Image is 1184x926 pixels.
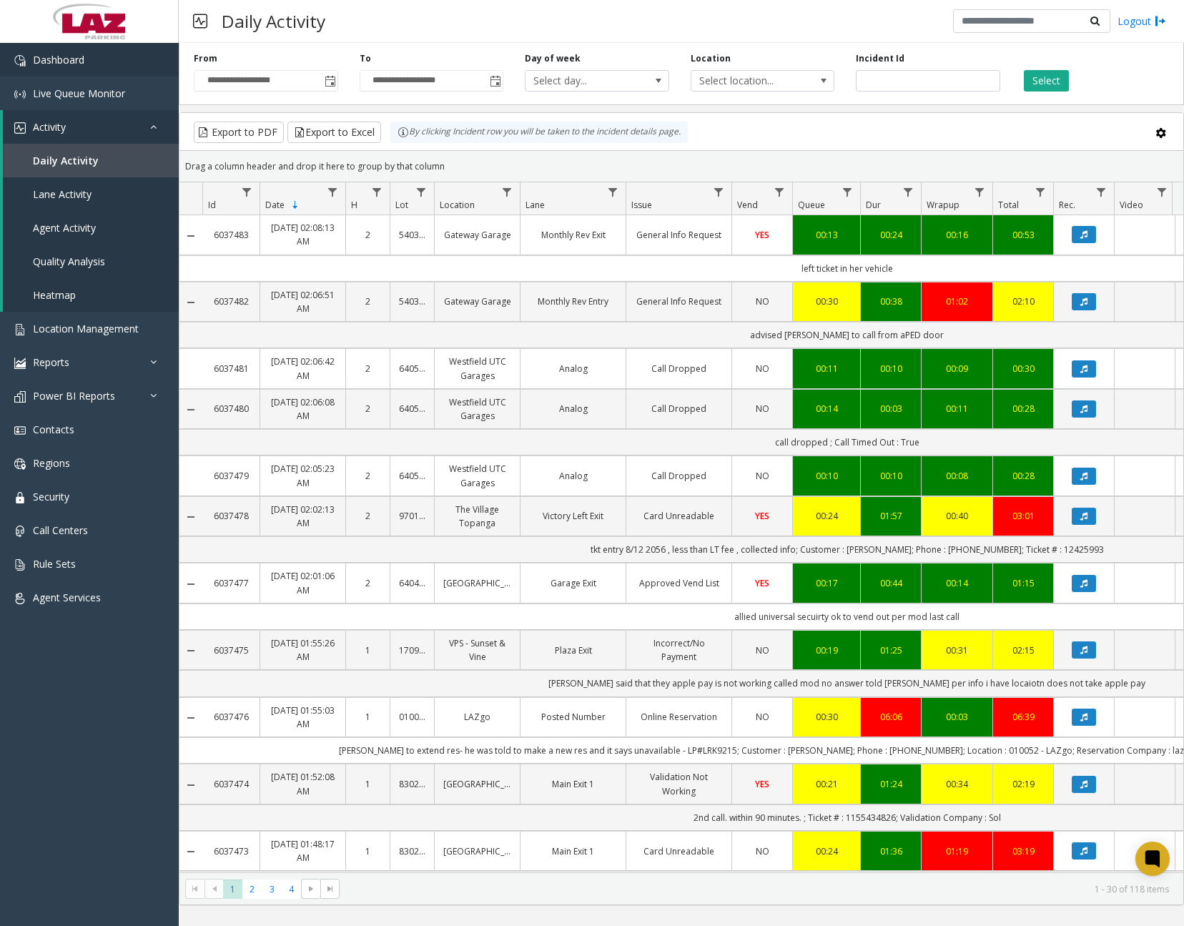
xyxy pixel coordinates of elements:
span: Power BI Reports [33,389,115,403]
span: Select location... [691,71,806,91]
a: Westfield UTC Garages [443,462,511,489]
a: 01:02 [930,295,984,308]
a: 00:11 [930,402,984,415]
div: 00:03 [930,710,984,724]
a: Collapse Details [179,297,202,308]
span: Quality Analysis [33,255,105,268]
a: [GEOGRAPHIC_DATA] [443,844,511,858]
a: 00:10 [869,469,912,483]
a: 00:03 [869,402,912,415]
a: 00:24 [801,844,852,858]
a: General Info Request [635,295,723,308]
span: YES [755,510,769,522]
a: 03:01 [1002,509,1045,523]
a: 970166 [399,509,425,523]
div: 00:21 [801,777,852,791]
a: Approved Vend List [635,576,723,590]
span: Live Queue Monitor [33,87,125,100]
img: 'icon' [14,358,26,369]
div: 00:30 [801,710,852,724]
a: [DATE] 01:55:03 AM [269,704,337,731]
a: Collapse Details [179,712,202,724]
a: Lot Filter Menu [412,182,431,202]
img: 'icon' [14,559,26,571]
a: Collapse Details [179,846,202,857]
div: By clicking Incident row you will be taken to the incident details page. [390,122,688,143]
a: 6037483 [211,228,251,242]
a: 2 [355,362,381,375]
span: Reports [33,355,69,369]
span: H [351,199,357,211]
a: 6037475 [211,644,251,657]
a: Card Unreadable [635,509,723,523]
span: Sortable [290,200,301,211]
div: 00:14 [801,402,852,415]
a: [GEOGRAPHIC_DATA] [443,576,511,590]
a: 00:16 [930,228,984,242]
a: [DATE] 02:06:51 AM [269,288,337,315]
a: Total Filter Menu [1031,182,1050,202]
span: YES [755,577,769,589]
a: 00:13 [801,228,852,242]
a: [DATE] 02:08:13 AM [269,221,337,248]
a: 6037480 [211,402,251,415]
a: NO [741,844,784,858]
div: 00:30 [801,295,852,308]
a: 830202 [399,844,425,858]
a: YES [741,777,784,791]
span: Agent Services [33,591,101,604]
a: Date Filter Menu [323,182,342,202]
label: From [194,52,217,65]
a: 1 [355,777,381,791]
a: Logout [1118,14,1166,29]
span: Agent Activity [33,221,96,235]
a: H Filter Menu [367,182,387,202]
a: 00:24 [869,228,912,242]
span: Rec. [1059,199,1075,211]
a: Westfield UTC Garages [443,355,511,382]
span: NO [756,295,769,307]
span: Page 1 [223,880,242,899]
img: infoIcon.svg [398,127,409,138]
a: 2 [355,576,381,590]
span: Dashboard [33,53,84,67]
a: 06:06 [869,710,912,724]
span: Lane [526,199,545,211]
a: Agent Activity [3,211,179,245]
a: Main Exit 1 [529,844,617,858]
a: 01:57 [869,509,912,523]
div: 00:31 [930,644,984,657]
a: [DATE] 02:05:23 AM [269,462,337,489]
span: Wrapup [927,199,959,211]
span: Lot [395,199,408,211]
span: Total [998,199,1019,211]
a: [DATE] 02:06:42 AM [269,355,337,382]
div: 00:14 [930,576,984,590]
label: Location [691,52,731,65]
a: 1 [355,710,381,724]
div: 00:28 [1002,469,1045,483]
a: General Info Request [635,228,723,242]
a: Analog [529,402,617,415]
span: NO [756,845,769,857]
a: [DATE] 02:06:08 AM [269,395,337,423]
h3: Daily Activity [214,4,332,39]
a: 170908 [399,644,425,657]
a: Lane Filter Menu [603,182,623,202]
div: 03:19 [1002,844,1045,858]
div: 00:24 [801,509,852,523]
a: 01:24 [869,777,912,791]
a: Victory Left Exit [529,509,617,523]
a: 00:10 [869,362,912,375]
a: 00:28 [1002,402,1045,415]
a: Card Unreadable [635,844,723,858]
span: Call Centers [33,523,88,537]
a: Collapse Details [179,645,202,656]
a: 00:38 [869,295,912,308]
a: VPS - Sunset & Vine [443,636,511,664]
img: 'icon' [14,89,26,100]
a: [DATE] 02:02:13 AM [269,503,337,530]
